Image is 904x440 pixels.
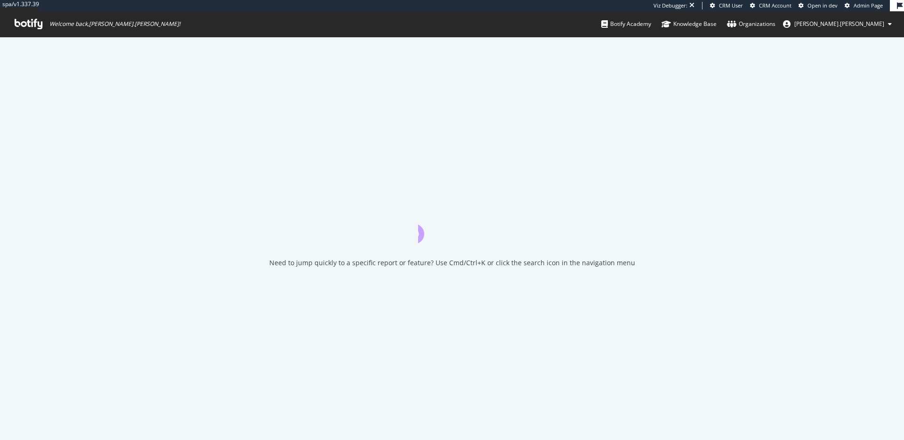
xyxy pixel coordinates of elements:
a: Botify Academy [601,11,651,37]
a: Open in dev [799,2,838,9]
div: Botify Academy [601,19,651,29]
div: Viz Debugger: [654,2,687,9]
div: Knowledge Base [662,19,717,29]
span: joe.mcdonald [794,20,884,28]
div: Need to jump quickly to a specific report or feature? Use Cmd/Ctrl+K or click the search icon in ... [269,258,635,268]
span: CRM Account [759,2,791,9]
a: Knowledge Base [662,11,717,37]
span: CRM User [719,2,743,9]
div: Organizations [727,19,775,29]
span: Admin Page [854,2,883,9]
a: CRM User [710,2,743,9]
span: Welcome back, [PERSON_NAME].[PERSON_NAME] ! [49,20,180,28]
a: CRM Account [750,2,791,9]
button: [PERSON_NAME].[PERSON_NAME] [775,16,899,32]
a: Organizations [727,11,775,37]
a: Admin Page [845,2,883,9]
div: animation [418,209,486,243]
span: Open in dev [807,2,838,9]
